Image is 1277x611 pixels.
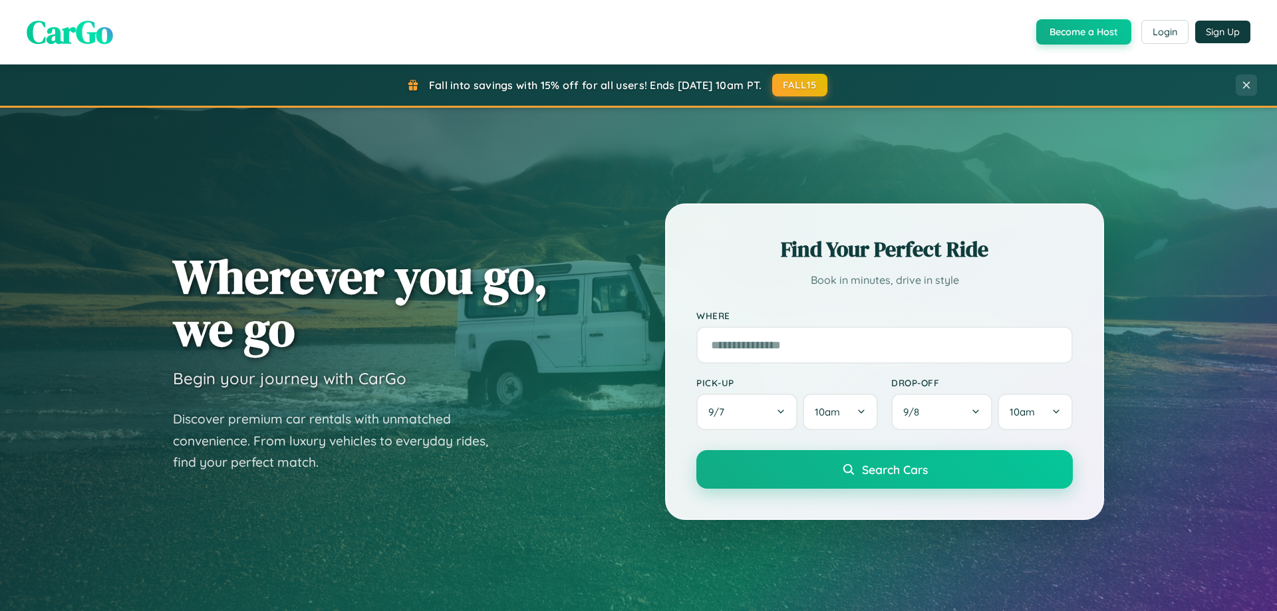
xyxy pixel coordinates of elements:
[1036,19,1131,45] button: Become a Host
[173,368,406,388] h3: Begin your journey with CarGo
[173,408,505,473] p: Discover premium car rentals with unmatched convenience. From luxury vehicles to everyday rides, ...
[998,394,1073,430] button: 10am
[696,377,878,388] label: Pick-up
[708,406,731,418] span: 9 / 7
[1195,21,1250,43] button: Sign Up
[429,78,762,92] span: Fall into savings with 15% off for all users! Ends [DATE] 10am PT.
[696,450,1073,489] button: Search Cars
[696,394,797,430] button: 9/7
[815,406,840,418] span: 10am
[1010,406,1035,418] span: 10am
[1141,20,1189,44] button: Login
[862,462,928,477] span: Search Cars
[891,377,1073,388] label: Drop-off
[772,74,828,96] button: FALL15
[27,10,113,54] span: CarGo
[696,310,1073,321] label: Where
[173,250,548,355] h1: Wherever you go, we go
[696,271,1073,290] p: Book in minutes, drive in style
[803,394,878,430] button: 10am
[696,235,1073,264] h2: Find Your Perfect Ride
[903,406,926,418] span: 9 / 8
[891,394,992,430] button: 9/8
